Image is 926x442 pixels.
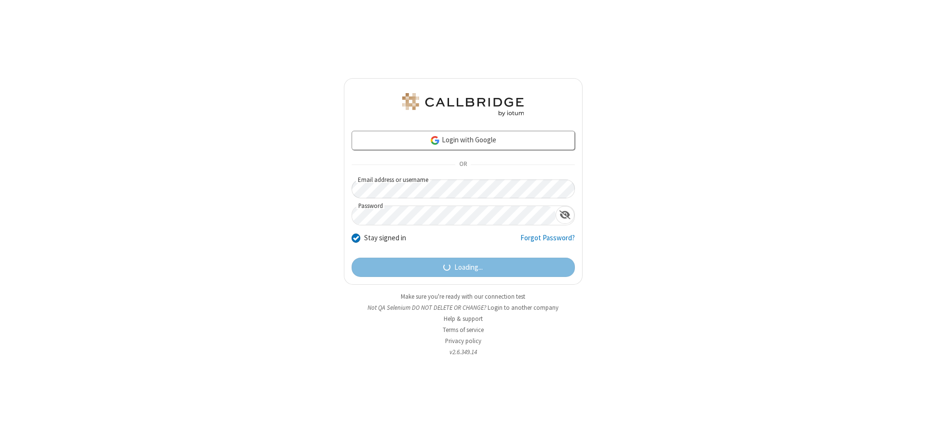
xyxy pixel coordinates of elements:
li: v2.6.349.14 [344,347,583,357]
button: Login to another company [488,303,558,312]
button: Loading... [352,258,575,277]
div: Show password [556,206,574,224]
li: Not QA Selenium DO NOT DELETE OR CHANGE? [344,303,583,312]
a: Make sure you're ready with our connection test [401,292,525,301]
img: QA Selenium DO NOT DELETE OR CHANGE [400,93,526,116]
input: Email address or username [352,180,575,198]
a: Forgot Password? [520,233,575,251]
a: Privacy policy [445,337,481,345]
a: Login with Google [352,131,575,150]
span: Loading... [454,262,483,273]
img: google-icon.png [430,135,440,146]
input: Password [352,206,556,225]
a: Terms of service [443,326,484,334]
label: Stay signed in [364,233,406,244]
span: OR [455,158,471,172]
a: Help & support [444,315,483,323]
